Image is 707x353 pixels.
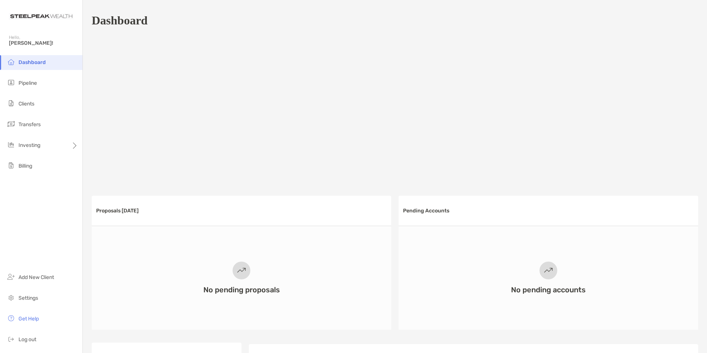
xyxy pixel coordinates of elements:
img: clients icon [7,99,16,108]
img: settings icon [7,293,16,302]
h3: Pending Accounts [403,208,449,214]
span: Clients [18,101,34,107]
img: logout icon [7,334,16,343]
span: Dashboard [18,59,46,65]
h1: Dashboard [92,14,148,27]
span: Transfers [18,121,41,128]
img: pipeline icon [7,78,16,87]
span: [PERSON_NAME]! [9,40,78,46]
img: investing icon [7,140,16,149]
img: Zoe Logo [9,3,74,30]
h3: No pending proposals [203,285,280,294]
img: add_new_client icon [7,272,16,281]
span: Get Help [18,316,39,322]
img: billing icon [7,161,16,170]
span: Billing [18,163,32,169]
h3: Proposals [DATE] [96,208,139,214]
span: Pipeline [18,80,37,86]
img: transfers icon [7,120,16,128]
span: Investing [18,142,40,148]
img: dashboard icon [7,57,16,66]
h3: No pending accounts [511,285,586,294]
span: Log out [18,336,36,343]
span: Settings [18,295,38,301]
img: get-help icon [7,314,16,323]
span: Add New Client [18,274,54,280]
